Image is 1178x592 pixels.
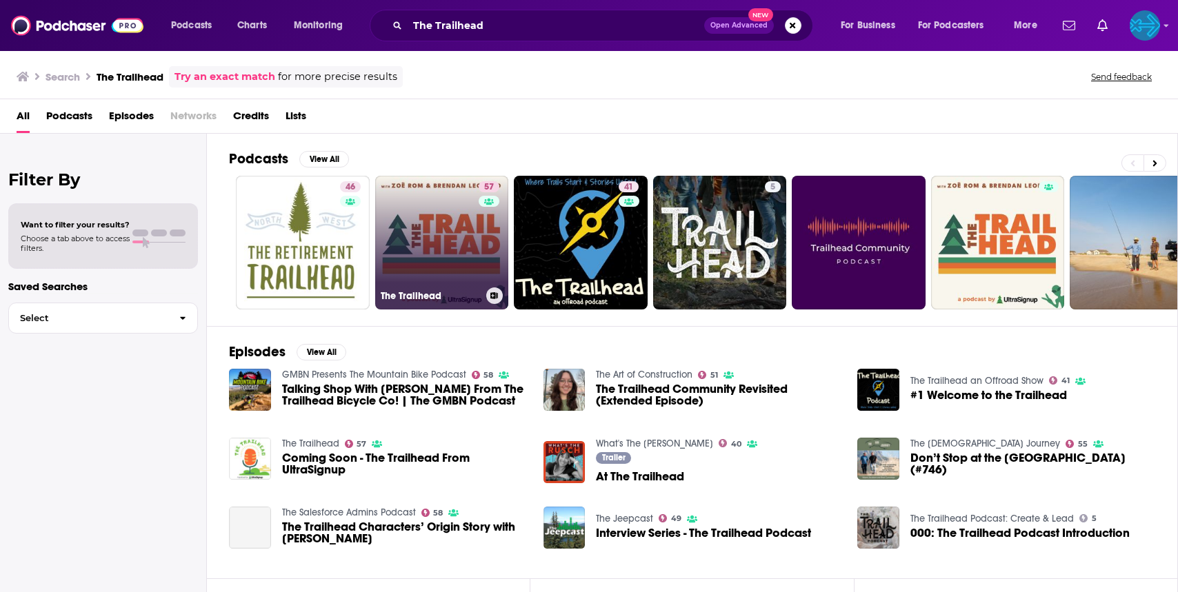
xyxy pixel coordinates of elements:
a: Show notifications dropdown [1057,14,1081,37]
img: Talking Shop With Sandy From The Trailhead Bicycle Co! | The GMBN Podcast [229,369,271,411]
span: 58 [483,372,493,378]
a: Coming Soon - The Trailhead From UltraSignup [229,438,271,480]
a: Don’t Stop at the Trailhead (#746) [910,452,1155,476]
a: 41 [514,176,648,309]
button: View All [299,151,349,167]
a: The God Journey [910,438,1060,449]
a: What's The Rusch [596,438,713,449]
a: 5 [653,176,787,309]
a: Credits [233,105,269,133]
button: Send feedback [1087,71,1156,83]
span: 40 [731,441,741,447]
a: Podcasts [46,105,92,133]
a: 55 [1066,440,1088,448]
a: 46 [236,176,370,309]
a: Talking Shop With Sandy From The Trailhead Bicycle Co! | The GMBN Podcast [282,383,527,407]
a: All [17,105,30,133]
img: Podchaser - Follow, Share and Rate Podcasts [11,12,143,39]
a: EpisodesView All [229,343,346,360]
span: Monitoring [294,16,343,35]
img: Interview Series - The Trailhead Podcast [543,507,586,549]
input: Search podcasts, credits, & more... [408,14,704,37]
a: 40 [719,439,741,447]
button: View All [297,344,346,360]
a: Charts [228,14,275,37]
a: 49 [659,514,681,522]
h3: The Trailhead [381,290,481,302]
a: The Trailhead Characters’ Origin Story with Domenique Sillett [229,507,271,549]
a: The Trailhead an Offroad Show [910,375,1044,387]
button: Open AdvancedNew [704,17,774,34]
span: The Trailhead Characters’ Origin Story with [PERSON_NAME] [282,521,527,544]
span: Interview Series - The Trailhead Podcast [596,527,811,539]
a: The Trailhead Community Revisited (Extended Episode) [596,383,841,407]
img: Don’t Stop at the Trailhead (#746) [857,438,899,480]
button: open menu [909,14,1004,37]
span: For Podcasters [918,16,984,35]
a: 46 [340,181,361,192]
a: 58 [472,371,494,379]
span: Logged in as backbonemedia [1130,10,1160,41]
a: The Jeepcast [596,513,653,524]
span: Trailer [602,453,626,462]
h3: Search [46,70,80,83]
a: Lists [286,105,306,133]
div: Search podcasts, credits, & more... [383,10,826,41]
a: The Trailhead Characters’ Origin Story with Domenique Sillett [282,521,527,544]
img: #1 Welcome to the Trailhead [857,369,899,411]
span: 41 [624,181,633,194]
button: Show profile menu [1130,10,1160,41]
img: 000: The Trailhead Podcast Introduction [857,507,899,549]
a: 5 [1079,514,1097,522]
span: Select [9,314,168,323]
a: Show notifications dropdown [1092,14,1113,37]
button: open menu [284,14,361,37]
a: At The Trailhead [543,441,586,483]
a: The Salesforce Admins Podcast [282,507,416,518]
h3: The Trailhead [97,70,163,83]
span: 5 [1092,516,1097,522]
a: 41 [619,181,639,192]
a: At The Trailhead [596,471,684,482]
h2: Podcasts [229,150,288,167]
img: User Profile [1130,10,1160,41]
button: Select [8,303,198,334]
img: The Trailhead Community Revisited (Extended Episode) [543,369,586,411]
button: open menu [1004,14,1055,37]
a: Try an exact match [174,69,275,85]
a: Coming Soon - The Trailhead From UltraSignup [282,452,527,476]
a: 57The Trailhead [375,176,509,309]
a: Episodes [109,105,154,133]
span: Podcasts [171,16,212,35]
a: The Art of Construction [596,369,692,380]
span: Choose a tab above to access filters. [21,234,130,253]
span: New [748,8,773,21]
span: 41 [1061,378,1070,384]
span: 57 [357,441,366,447]
a: 000: The Trailhead Podcast Introduction [910,527,1130,539]
span: 58 [433,510,443,516]
span: 49 [671,516,681,522]
a: 51 [698,371,718,379]
span: 46 [346,181,355,194]
a: The Trailhead Podcast: Create & Lead [910,513,1074,524]
a: #1 Welcome to the Trailhead [910,389,1067,401]
span: Charts [237,16,267,35]
span: 51 [710,372,718,378]
a: 57 [479,181,499,192]
a: 57 [345,440,367,448]
span: For Business [841,16,895,35]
